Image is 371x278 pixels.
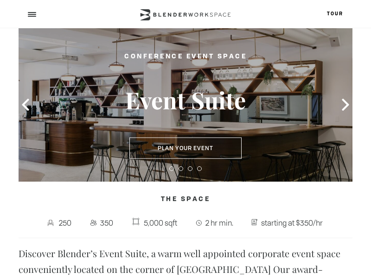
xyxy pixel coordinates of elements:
[79,86,292,114] h3: Event Suite
[98,215,116,230] span: 350
[141,215,179,230] span: 5,000 sqft
[129,138,242,159] button: Plan Your Event
[327,12,343,16] a: Tour
[259,215,325,230] span: starting at $350/hr
[57,215,74,230] span: 250
[19,190,352,208] h4: The Space
[203,215,236,230] span: 2 hr min.
[79,51,292,63] h2: Conference Event Space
